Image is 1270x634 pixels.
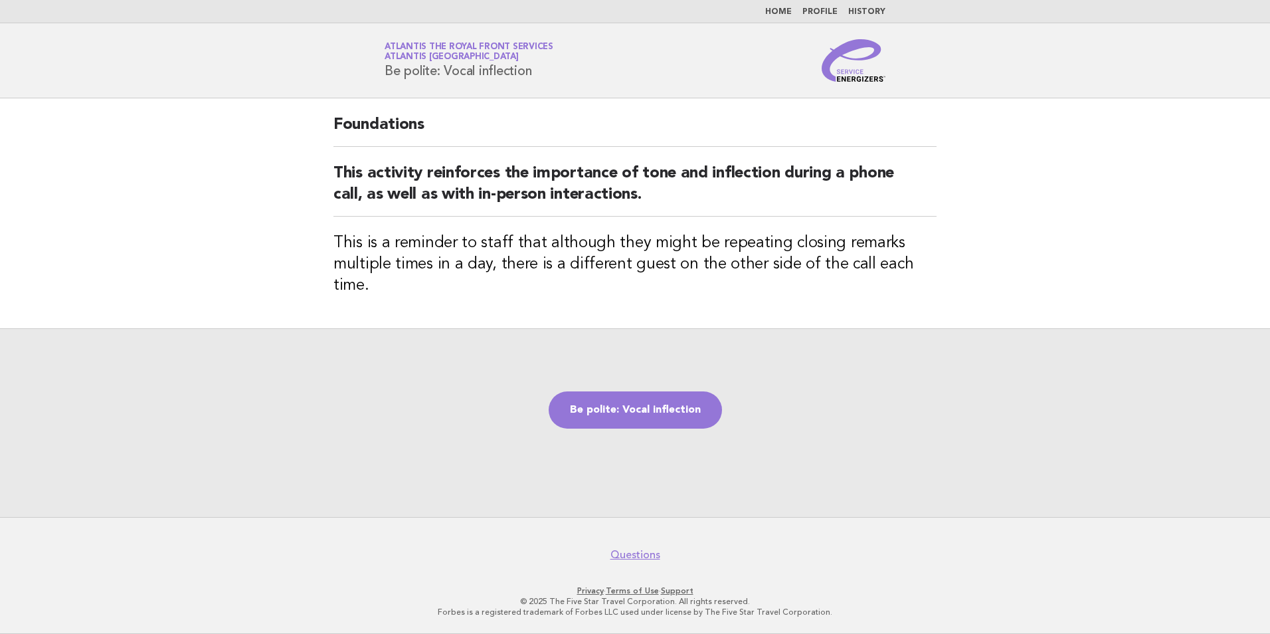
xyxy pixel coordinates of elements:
a: History [848,8,885,16]
h2: This activity reinforces the importance of tone and inflection during a phone call, as well as wi... [333,163,937,217]
h1: Be polite: Vocal inflection [385,43,553,78]
h2: Foundations [333,114,937,147]
h3: This is a reminder to staff that although they might be repeating closing remarks multiple times ... [333,233,937,296]
p: © 2025 The Five Star Travel Corporation. All rights reserved. [228,596,1042,607]
a: Be polite: Vocal inflection [549,391,722,429]
a: Terms of Use [606,586,659,595]
a: Privacy [577,586,604,595]
p: Forbes is a registered trademark of Forbes LLC used under license by The Five Star Travel Corpora... [228,607,1042,617]
img: Service Energizers [822,39,885,82]
a: Atlantis The Royal Front ServicesAtlantis [GEOGRAPHIC_DATA] [385,43,553,61]
a: Questions [610,548,660,562]
a: Support [661,586,693,595]
span: Atlantis [GEOGRAPHIC_DATA] [385,53,519,62]
p: · · [228,585,1042,596]
a: Home [765,8,792,16]
a: Profile [802,8,838,16]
